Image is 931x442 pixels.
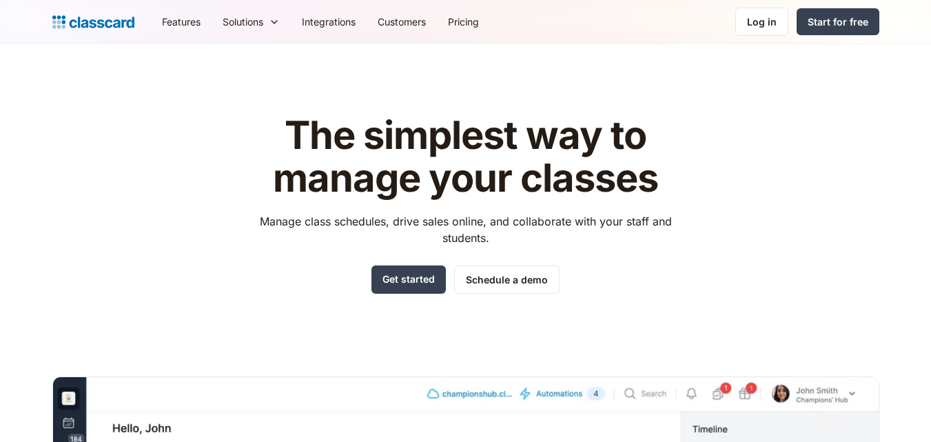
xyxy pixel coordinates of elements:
[52,12,134,32] a: Logo
[247,213,684,246] p: Manage class schedules, drive sales online, and collaborate with your staff and students.
[212,6,291,37] div: Solutions
[808,14,868,29] div: Start for free
[371,265,446,294] a: Get started
[454,265,560,294] a: Schedule a demo
[747,14,777,29] div: Log in
[735,8,788,36] a: Log in
[291,6,367,37] a: Integrations
[797,8,879,35] a: Start for free
[437,6,490,37] a: Pricing
[367,6,437,37] a: Customers
[247,114,684,199] h1: The simplest way to manage your classes
[151,6,212,37] a: Features
[223,14,263,29] div: Solutions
